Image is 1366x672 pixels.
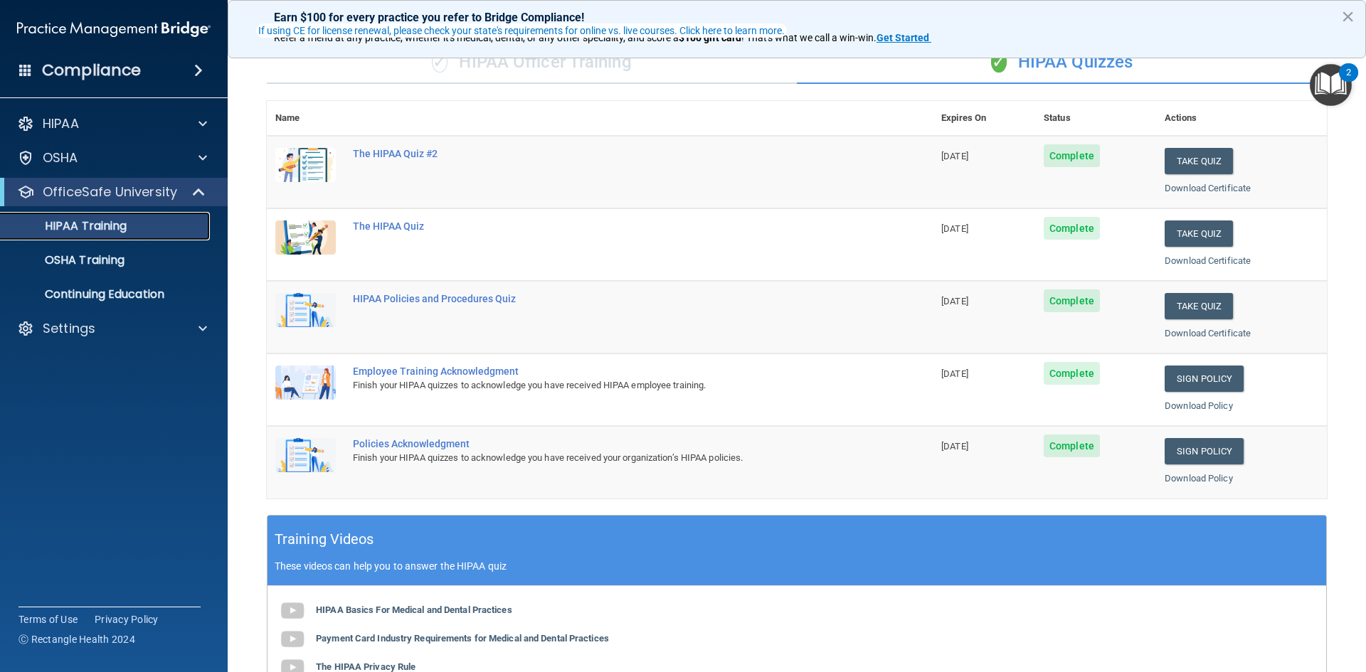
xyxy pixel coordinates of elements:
[274,32,679,43] span: Refer a friend at any practice, whether it's medical, dental, or any other speciality, and score a
[877,32,929,43] strong: Get Started
[18,632,135,646] span: Ⓒ Rectangle Health 2024
[1165,255,1251,266] a: Download Certificate
[1165,183,1251,193] a: Download Certificate
[353,293,862,304] div: HIPAA Policies and Procedures Quiz
[1165,220,1233,247] button: Take Quiz
[42,60,141,80] h4: Compliance
[267,41,797,84] div: HIPAA Officer Training
[1165,366,1244,392] a: Sign Policy
[17,15,211,43] img: PMB logo
[941,441,968,452] span: [DATE]
[1341,5,1355,28] button: Close
[278,625,307,654] img: gray_youtube_icon.38fcd6cc.png
[278,597,307,625] img: gray_youtube_icon.38fcd6cc.png
[17,149,207,166] a: OSHA
[9,253,125,267] p: OSHA Training
[17,115,207,132] a: HIPAA
[1346,73,1351,91] div: 2
[17,320,207,337] a: Settings
[1165,438,1244,464] a: Sign Policy
[275,560,1319,572] p: These videos can help you to answer the HIPAA quiz
[1044,434,1100,457] span: Complete
[1165,328,1251,338] a: Download Certificate
[9,219,127,233] p: HIPAA Training
[1165,293,1233,319] button: Take Quiz
[991,51,1007,73] span: ✓
[432,51,448,73] span: ✓
[933,101,1035,136] th: Expires On
[353,220,862,232] div: The HIPAA Quiz
[353,148,862,159] div: The HIPAA Quiz #2
[43,149,78,166] p: OSHA
[1165,473,1233,484] a: Download Policy
[353,438,862,449] div: Policies Acknowledgment
[353,449,862,466] div: Finish your HIPAA quizzes to acknowledge you have received your organization’s HIPAA policies.
[353,366,862,377] div: Employee Training Acknowledgment
[258,26,785,36] div: If using CE for license renewal, please check your state's requirements for online vs. live cours...
[679,32,741,43] strong: $100 gift card
[941,296,968,306] span: [DATE]
[95,612,159,626] a: Privacy Policy
[316,661,415,672] b: The HIPAA Privacy Rule
[18,612,78,626] a: Terms of Use
[1044,144,1100,167] span: Complete
[941,151,968,161] span: [DATE]
[274,11,1320,24] p: Earn $100 for every practice you refer to Bridge Compliance!
[9,287,203,302] p: Continuing Education
[941,368,968,379] span: [DATE]
[797,41,1327,84] div: HIPAA Quizzes
[353,377,862,394] div: Finish your HIPAA quizzes to acknowledge you have received HIPAA employee training.
[267,101,344,136] th: Name
[1156,101,1327,136] th: Actions
[1044,362,1100,385] span: Complete
[1165,400,1233,411] a: Download Policy
[1044,217,1100,240] span: Complete
[43,115,79,132] p: HIPAA
[17,183,206,201] a: OfficeSafe University
[1165,148,1233,174] button: Take Quiz
[941,223,968,234] span: [DATE]
[741,32,877,43] span: ! That's what we call a win-win.
[1035,101,1156,136] th: Status
[1310,64,1352,106] button: Open Resource Center, 2 new notifications
[877,32,931,43] a: Get Started
[43,320,95,337] p: Settings
[316,604,512,615] b: HIPAA Basics For Medical and Dental Practices
[316,633,609,644] b: Payment Card Industry Requirements for Medical and Dental Practices
[256,23,787,38] button: If using CE for license renewal, please check your state's requirements for online vs. live cours...
[1120,571,1349,628] iframe: Drift Widget Chat Controller
[1044,289,1100,312] span: Complete
[275,527,374,552] h5: Training Videos
[43,183,177,201] p: OfficeSafe University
